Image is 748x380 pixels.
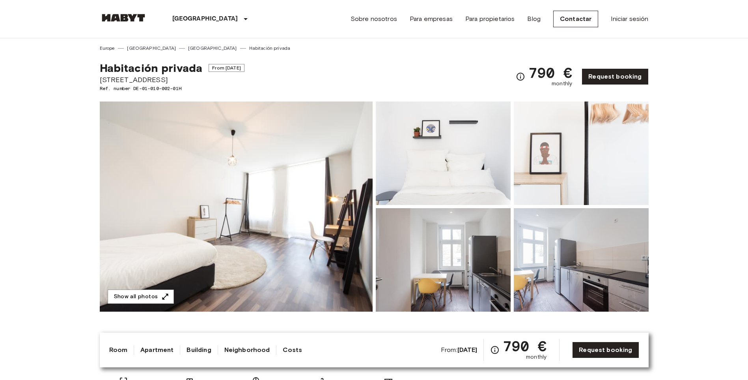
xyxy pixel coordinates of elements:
[528,66,572,80] span: 790 €
[100,102,373,312] img: Marketing picture of unit DE-01-010-002-01H
[187,345,211,355] a: Building
[108,290,174,304] button: Show all photos
[100,45,115,52] a: Europe
[109,345,128,355] a: Room
[283,345,302,355] a: Costs
[490,345,500,355] svg: Check cost overview for full price breakdown. Please note that discounts apply to new joiners onl...
[172,14,238,24] p: [GEOGRAPHIC_DATA]
[376,208,511,312] img: Picture of unit DE-01-010-002-01H
[100,14,147,22] img: Habyt
[410,14,453,24] a: Para empresas
[249,45,291,52] a: Habitación privada
[351,14,397,24] a: Sobre nosotros
[209,64,244,72] span: From [DATE]
[188,45,237,52] a: [GEOGRAPHIC_DATA]
[572,342,639,358] a: Request booking
[100,61,203,75] span: Habitación privada
[140,345,173,355] a: Apartment
[514,102,649,205] img: Picture of unit DE-01-010-002-01H
[441,346,478,354] span: From:
[552,80,572,88] span: monthly
[514,208,649,312] img: Picture of unit DE-01-010-002-01H
[100,85,244,92] span: Ref. number DE-01-010-002-01H
[224,345,270,355] a: Neighborhood
[527,14,541,24] a: Blog
[100,75,244,85] span: [STREET_ADDRESS]
[100,331,649,342] span: About the room
[457,346,478,354] b: [DATE]
[553,11,598,27] a: Contactar
[127,45,176,52] a: [GEOGRAPHIC_DATA]
[526,353,547,361] span: monthly
[611,14,648,24] a: Iniciar sesión
[376,102,511,205] img: Picture of unit DE-01-010-002-01H
[465,14,515,24] a: Para propietarios
[582,68,648,85] a: Request booking
[503,339,547,353] span: 790 €
[516,72,525,81] svg: Check cost overview for full price breakdown. Please note that discounts apply to new joiners onl...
